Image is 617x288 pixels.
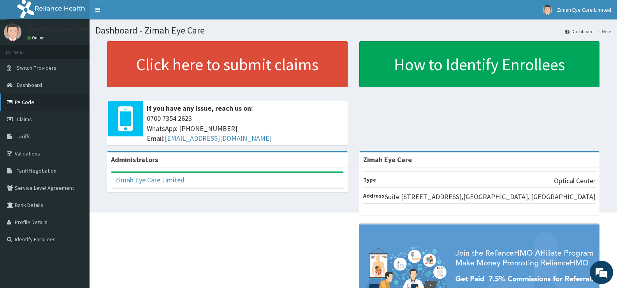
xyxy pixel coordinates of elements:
strong: Zimah Eye Care [363,155,412,164]
h1: Dashboard - Zimah Eye Care [95,25,611,35]
textarea: Type your message and hit 'Enter' [4,199,148,226]
span: Tariff Negotiation [17,167,56,174]
span: Zimah Eye Care Limited [557,6,611,13]
img: User Image [4,23,21,41]
b: Type [363,176,376,183]
span: Tariffs [17,133,31,140]
span: We're online! [45,91,107,170]
span: 0700 7354 2623 WhatsApp: [PHONE_NUMBER] Email: [147,113,344,143]
a: Zimah Eye Care Limited [115,175,185,184]
div: Minimize live chat window [128,4,146,23]
li: Here [594,28,611,35]
a: How to Identify Enrollees [359,41,600,87]
img: User Image [543,5,552,15]
a: Online [27,35,46,41]
a: [EMAIL_ADDRESS][DOMAIN_NAME] [165,134,272,143]
span: Switch Providers [17,64,56,71]
img: d_794563401_company_1708531726252_794563401 [14,39,32,58]
div: Chat with us now [40,44,131,54]
p: Optical Center [554,176,596,186]
p: Zimah Eye Care Limited [27,25,98,32]
a: Click here to submit claims [107,41,348,87]
p: Suite [STREET_ADDRESS],[GEOGRAPHIC_DATA], [GEOGRAPHIC_DATA] [385,192,596,202]
b: Administrators [111,155,158,164]
span: Dashboard [17,81,42,88]
b: If you have any issue, reach us on: [147,104,253,113]
a: Dashboard [565,28,594,35]
span: Claims [17,116,32,123]
b: Address [363,192,384,199]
